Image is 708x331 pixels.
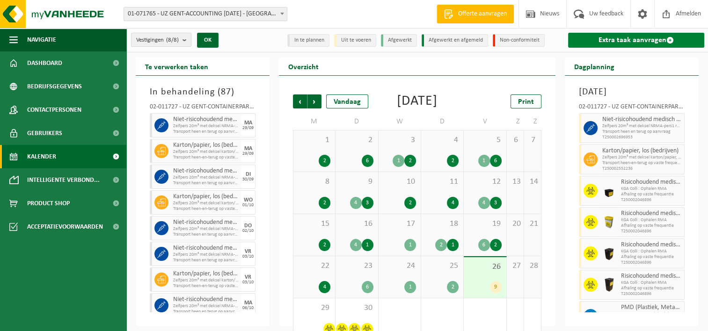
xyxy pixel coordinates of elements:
[383,135,416,145] span: 3
[621,217,682,223] span: KGA Colli : Ophalen RMA
[468,262,501,272] span: 26
[27,28,56,51] span: Navigatie
[447,155,459,167] div: 2
[621,210,682,217] span: Risicohoudend medisch afval
[621,273,682,280] span: Risicohoudend medisch afval
[27,215,103,238] span: Acceptatievoorwaarden
[511,261,519,271] span: 27
[602,116,682,123] span: Niet-risicohoudend medisch afval (zorgcentra)
[602,147,682,155] span: Karton/papier, los (bedrijven)
[602,123,682,129] span: Zelfpers 20m³ met deksel NRMA-pers1 rechts (zorgcentra)
[426,177,459,187] span: 11
[379,113,421,130] td: W
[621,286,682,291] span: Afhaling op vaste frequentie
[383,219,416,229] span: 17
[173,193,239,201] span: Karton/papier, los (bedrijven)
[293,94,307,108] span: Vorige
[511,219,519,229] span: 20
[173,278,239,283] span: Zelfpers 20m³ met deksel karton/papier, los (bedrijven)
[173,167,239,175] span: Niet-risicohoudend medisch afval (zorgcentra)
[383,261,416,271] span: 24
[518,98,534,106] span: Print
[298,303,330,313] span: 29
[319,281,330,293] div: 4
[173,206,239,212] span: Transport heen-en-terug op vaste frequentie
[529,219,536,229] span: 21
[362,197,373,209] div: 3
[478,155,490,167] div: 1
[27,145,56,168] span: Kalender
[524,113,541,130] td: Z
[173,201,239,206] span: Zelfpers 20m³ met deksel karton/papier, los (bedrijven)
[244,197,253,203] div: WO
[478,239,490,251] div: 6
[621,311,682,317] span: HK-XZ-20-G PMD (Plastiek, Metaal, Drankkartons) (bedrijven)
[579,85,685,99] h3: [DATE]
[435,239,447,251] div: 2
[490,155,502,167] div: 6
[340,303,373,313] span: 30
[27,98,81,122] span: Contactpersonen
[242,280,254,285] div: 03/10
[173,303,239,309] span: Zelfpers 20m³ met deksel NRMA-pers1 rechts (zorgcentra)
[173,252,239,258] span: Zelfpers 20m³ met deksel NRMA-pers2 links (zorgcentra)
[242,306,254,310] div: 06/10
[27,122,62,145] span: Gebruikers
[319,197,330,209] div: 2
[529,135,536,145] span: 7
[173,309,239,315] span: Transport heen en terug op aanvraag
[362,239,373,251] div: 1
[350,197,362,209] div: 4
[245,249,251,254] div: VR
[150,85,255,99] h3: In behandeling ( )
[362,155,373,167] div: 6
[27,192,70,215] span: Product Shop
[293,113,336,130] td: M
[242,177,254,182] div: 30/09
[362,281,373,293] div: 6
[579,104,685,113] div: 02-011727 - UZ GENT-CONTAINERPARK - [GEOGRAPHIC_DATA]
[621,192,682,197] span: Afhaling op vaste frequentie
[602,184,616,198] img: LP-SB-00030-HPE-51
[404,239,416,251] div: 1
[568,33,704,48] a: Extra taak aanvragen
[244,146,252,151] div: MA
[621,229,682,234] span: T250002046896
[621,241,682,249] span: Risicohoudend medisch afval
[621,223,682,229] span: Afhaling op vaste frequentie
[447,197,459,209] div: 4
[350,239,362,251] div: 4
[340,219,373,229] span: 16
[383,177,416,187] span: 10
[244,300,252,306] div: MA
[242,229,254,233] div: 02/10
[244,223,252,229] div: DO
[131,33,191,47] button: Vestigingen(8/8)
[173,258,239,263] span: Transport heen en terug op aanvraag
[242,203,254,208] div: 01/10
[507,113,524,130] td: Z
[173,123,239,129] span: Zelfpers 20m³ met deksel NRMA-pers1 rechts (zorgcentra)
[173,296,239,303] span: Niet-risicohoudend medisch afval (zorgcentra)
[173,175,239,180] span: Zelfpers 20m³ met deksel NRMA-pers2 links (zorgcentra)
[340,177,373,187] span: 9
[340,135,373,145] span: 2
[173,129,239,135] span: Transport heen en terug op aanvraag
[602,166,682,172] span: T250002552236
[437,5,514,23] a: Offerte aanvragen
[173,270,239,278] span: Karton/papier, los (bedrijven)
[621,260,682,266] span: T250002046896
[173,180,239,186] span: Transport heen en terug op aanvraag
[27,168,100,192] span: Intelligente verbond...
[490,239,502,251] div: 2
[336,113,378,130] td: D
[340,261,373,271] span: 23
[421,113,464,130] td: D
[397,94,438,108] div: [DATE]
[426,219,459,229] span: 18
[173,142,239,149] span: Karton/papier, los (bedrijven)
[602,160,682,166] span: Transport heen-en-terug op vaste frequentie
[307,94,321,108] span: Volgende
[464,113,506,130] td: V
[298,135,330,145] span: 1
